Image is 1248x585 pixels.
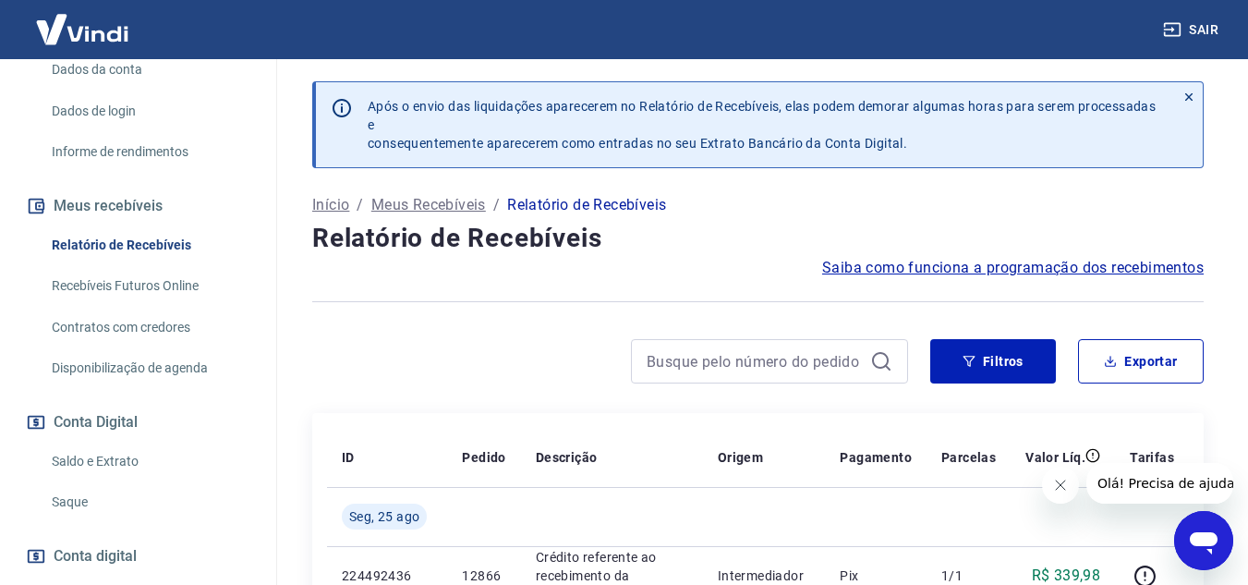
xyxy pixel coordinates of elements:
[718,567,811,585] p: Intermediador
[44,267,254,305] a: Recebíveis Futuros Online
[44,226,254,264] a: Relatório de Recebíveis
[44,133,254,171] a: Informe de rendimentos
[941,448,996,467] p: Parcelas
[44,92,254,130] a: Dados de login
[822,257,1204,279] a: Saiba como funciona a programação dos recebimentos
[342,567,432,585] p: 224492436
[342,448,355,467] p: ID
[22,536,254,577] a: Conta digital
[1078,339,1204,384] button: Exportar
[536,448,598,467] p: Descrição
[840,567,912,585] p: Pix
[647,347,863,375] input: Busque pelo número do pedido
[930,339,1056,384] button: Filtros
[1025,448,1085,467] p: Valor Líq.
[1042,467,1079,504] iframe: Fechar mensagem
[312,220,1204,257] h4: Relatório de Recebíveis
[1174,511,1233,570] iframe: Botão para abrir a janela de mensagens
[357,194,363,216] p: /
[22,402,254,443] button: Conta Digital
[1159,13,1226,47] button: Sair
[54,543,137,569] span: Conta digital
[44,483,254,521] a: Saque
[493,194,500,216] p: /
[1086,463,1233,504] iframe: Mensagem da empresa
[44,443,254,481] a: Saldo e Extrato
[22,1,142,57] img: Vindi
[462,448,505,467] p: Pedido
[840,448,912,467] p: Pagamento
[941,567,996,585] p: 1/1
[22,186,254,226] button: Meus recebíveis
[11,13,155,28] span: Olá! Precisa de ajuda?
[44,51,254,89] a: Dados da conta
[1130,448,1174,467] p: Tarifas
[507,194,666,216] p: Relatório de Recebíveis
[462,567,505,585] p: 12866
[718,448,763,467] p: Origem
[44,349,254,387] a: Disponibilização de agenda
[349,507,419,526] span: Seg, 25 ago
[371,194,486,216] a: Meus Recebíveis
[312,194,349,216] a: Início
[368,97,1160,152] p: Após o envio das liquidações aparecerem no Relatório de Recebíveis, elas podem demorar algumas ho...
[44,309,254,347] a: Contratos com credores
